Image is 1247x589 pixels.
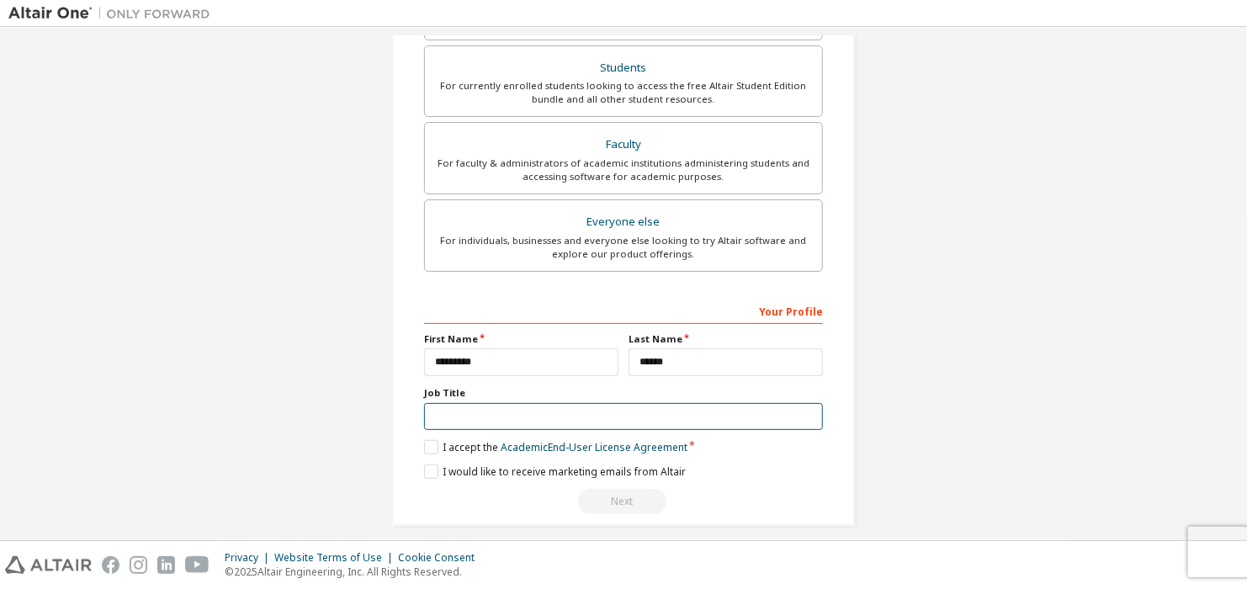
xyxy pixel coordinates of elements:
img: Altair One [8,5,219,22]
div: For individuals, businesses and everyone else looking to try Altair software and explore our prod... [435,234,812,261]
label: Job Title [424,386,823,400]
div: Privacy [225,551,274,565]
img: altair_logo.svg [5,556,92,574]
div: For currently enrolled students looking to access the free Altair Student Edition bundle and all ... [435,79,812,106]
div: Website Terms of Use [274,551,398,565]
img: instagram.svg [130,556,147,574]
img: youtube.svg [185,556,210,574]
p: © 2025 Altair Engineering, Inc. All Rights Reserved. [225,565,485,579]
div: Cookie Consent [398,551,485,565]
div: You need to provide your academic email [424,489,823,514]
label: I would like to receive marketing emails from Altair [424,464,686,479]
label: First Name [424,332,618,346]
label: Last Name [629,332,823,346]
div: Students [435,56,812,80]
div: Faculty [435,133,812,157]
div: Your Profile [424,297,823,324]
label: I accept the [424,440,687,454]
div: Everyone else [435,210,812,234]
img: linkedin.svg [157,556,175,574]
a: Academic End-User License Agreement [501,440,687,454]
img: facebook.svg [102,556,119,574]
div: For faculty & administrators of academic institutions administering students and accessing softwa... [435,157,812,183]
